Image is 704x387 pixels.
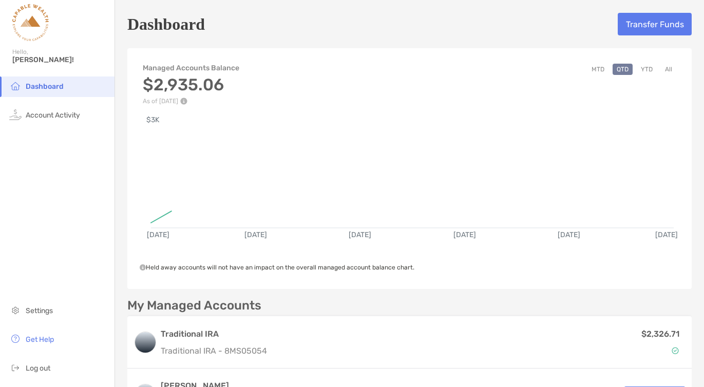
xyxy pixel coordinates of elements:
button: YTD [637,64,657,75]
img: logout icon [9,361,22,374]
span: Get Help [26,335,54,344]
button: Transfer Funds [618,13,692,35]
span: Held away accounts will not have an impact on the overall managed account balance chart. [140,264,414,271]
span: Settings [26,306,53,315]
img: Account Status icon [672,347,679,354]
img: logo account [135,332,156,353]
text: [DATE] [558,230,580,239]
button: QTD [613,64,633,75]
h4: Managed Accounts Balance [143,64,239,72]
img: household icon [9,80,22,92]
text: $3K [146,115,160,124]
text: [DATE] [453,230,476,239]
img: Zoe Logo [12,4,49,41]
p: Traditional IRA - 8MS05054 [161,344,267,357]
h3: $2,935.06 [143,75,239,94]
h3: Traditional IRA [161,328,267,340]
text: [DATE] [147,230,169,239]
span: Log out [26,364,50,373]
img: get-help icon [9,333,22,345]
h5: Dashboard [127,12,205,36]
p: As of [DATE] [143,98,239,105]
text: [DATE] [655,230,678,239]
span: Dashboard [26,82,64,91]
button: MTD [587,64,608,75]
text: [DATE] [244,230,267,239]
img: activity icon [9,108,22,121]
img: Performance Info [180,98,187,105]
button: All [661,64,676,75]
p: My Managed Accounts [127,299,261,312]
img: settings icon [9,304,22,316]
span: [PERSON_NAME]! [12,55,108,64]
p: $2,326.71 [641,327,679,340]
text: [DATE] [349,230,371,239]
span: Account Activity [26,111,80,120]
